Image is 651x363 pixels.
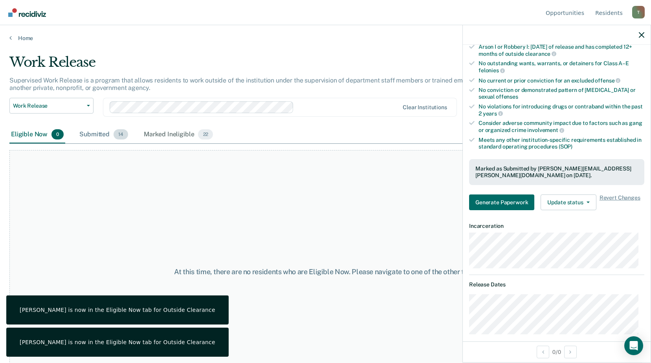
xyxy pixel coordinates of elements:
[51,129,64,139] span: 0
[475,165,638,179] div: Marked as Submitted by [PERSON_NAME][EMAIL_ADDRESS][PERSON_NAME][DOMAIN_NAME] on [DATE].
[13,103,84,109] span: Work Release
[20,306,215,313] div: [PERSON_NAME] is now in the Eligible Now tab for Outside Clearance
[479,67,505,73] span: felonies
[9,126,65,143] div: Eligible Now
[595,77,620,84] span: offense
[20,339,215,346] div: [PERSON_NAME] is now in the Eligible Now tab for Outside Clearance
[114,129,128,139] span: 14
[469,194,534,210] button: Generate Paperwork
[624,336,643,355] div: Open Intercom Messenger
[479,120,644,133] div: Consider adverse community impact due to factors such as gang or organized crime
[9,35,642,42] a: Home
[479,60,644,73] div: No outstanding wants, warrants, or detainers for Class A–E
[600,194,640,210] span: Revert Changes
[525,51,557,57] span: clearance
[469,223,644,229] dt: Incarceration
[559,143,572,150] span: (SOP)
[483,110,503,117] span: years
[8,8,46,17] img: Recidiviz
[9,77,493,92] p: Supervised Work Release is a program that allows residents to work outside of the institution und...
[479,77,644,84] div: No current or prior conviction for an excluded
[479,103,644,117] div: No violations for introducing drugs or contraband within the past 2
[403,104,447,111] div: Clear institutions
[469,281,644,288] dt: Release Dates
[479,137,644,150] div: Meets any other institution-specific requirements established in standard operating procedures
[142,126,215,143] div: Marked Ineligible
[463,341,651,362] div: 0 / 0
[479,87,644,100] div: No conviction or demonstrated pattern of [MEDICAL_DATA] or sexual
[632,6,645,18] div: T
[168,268,484,276] div: At this time, there are no residents who are Eligible Now. Please navigate to one of the other tabs.
[496,93,518,100] span: offenses
[632,6,645,18] button: Profile dropdown button
[527,127,564,133] span: involvement
[541,194,596,210] button: Update status
[564,346,577,358] button: Next Opportunity
[537,346,549,358] button: Previous Opportunity
[78,126,130,143] div: Submitted
[198,129,213,139] span: 22
[9,54,498,77] div: Work Release
[479,44,644,57] div: Arson I or Robbery I: [DATE] of release and has completed 12+ months of outside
